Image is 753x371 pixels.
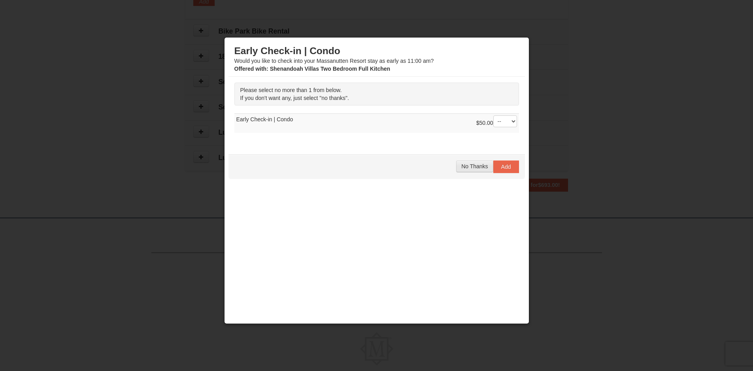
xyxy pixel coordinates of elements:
[234,66,267,72] span: Offered with
[234,66,391,72] strong: : Shenandoah Villas Two Bedroom Full Kitchen
[493,160,519,173] button: Add
[501,164,511,170] span: Add
[456,160,493,172] button: No Thanks
[234,45,519,57] h3: Early Check-in | Condo
[240,87,342,93] span: Please select no more than 1 from below.
[234,45,519,73] div: Would you like to check into your Massanutten Resort stay as early as 11:00 am?
[234,113,519,133] td: Early Check-in | Condo
[476,115,517,131] div: $50.00
[240,95,349,101] span: If you don't want any, just select "no thanks".
[461,163,488,169] span: No Thanks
